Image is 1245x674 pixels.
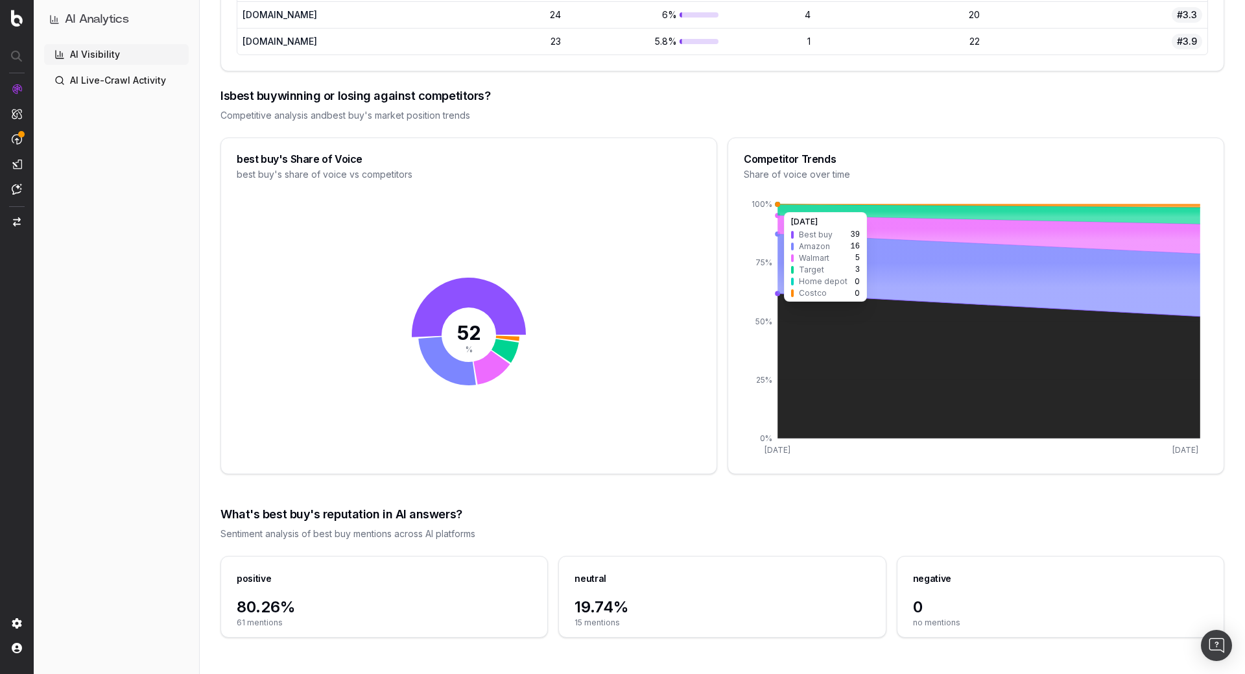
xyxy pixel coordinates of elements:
div: 23 [415,35,561,48]
div: Competitive analysis and best buy 's market position trends [220,109,1224,122]
div: What's best buy's reputation in AI answers? [220,505,1224,524]
div: Open Intercom Messenger [1201,630,1232,661]
div: 5.8% [571,35,718,48]
img: Setting [12,618,22,629]
img: Analytics [12,84,22,94]
img: Activation [12,134,22,145]
div: Sentiment analysis of best buy mentions across AI platforms [220,527,1224,540]
div: Is best buy winning or losing against competitors? [220,87,1224,105]
div: neutral [575,572,606,585]
span: 80.26% [237,597,532,618]
div: 24 [415,8,561,21]
div: Competitor Trends [744,154,1208,164]
img: Switch project [13,217,21,226]
span: #3.3 [1172,7,1202,23]
tspan: 100% [752,199,772,209]
div: 6% [571,8,718,21]
div: negative [913,572,951,585]
span: no mentions [913,618,1208,628]
a: AI Live-Crawl Activity [44,70,189,91]
div: 4 [729,8,811,21]
tspan: 52 [457,322,481,345]
div: 1 [729,35,811,48]
div: 22 [821,35,980,48]
div: Share of voice over time [744,168,1208,181]
div: best buy's share of voice vs competitors [237,168,701,181]
h1: AI Analytics [65,10,129,29]
img: My account [12,643,22,653]
img: Studio [12,159,22,169]
span: 0 [913,597,1208,618]
span: 15 mentions [575,618,870,628]
tspan: 75% [755,258,772,267]
div: best buy's Share of Voice [237,154,701,164]
span: 61 mentions [237,618,532,628]
img: Intelligence [12,108,22,119]
tspan: [DATE] [765,445,790,455]
div: [DOMAIN_NAME] [243,35,405,48]
div: 20 [821,8,980,21]
img: Assist [12,184,22,195]
div: positive [237,572,271,585]
span: 19.74% [575,597,870,618]
a: AI Visibility [44,44,189,65]
tspan: 50% [755,317,772,326]
tspan: 0% [760,433,772,443]
button: AI Analytics [49,10,184,29]
tspan: [DATE] [1172,445,1198,455]
div: [DOMAIN_NAME] [243,8,405,21]
tspan: % [466,345,473,355]
img: Botify logo [11,10,23,27]
span: #3.9 [1172,34,1202,49]
tspan: 25% [756,375,772,385]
